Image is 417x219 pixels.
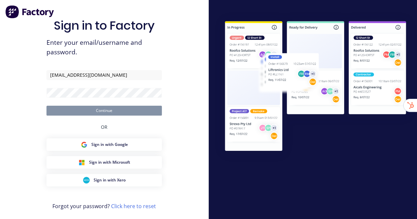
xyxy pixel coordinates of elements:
a: Click here to reset [111,203,156,210]
img: Microsoft Sign in [78,159,85,166]
button: Google Sign inSign in with Google [46,138,162,151]
span: Sign in with Xero [94,177,126,183]
img: Factory [5,5,55,18]
button: Microsoft Sign inSign in with Microsoft [46,156,162,169]
button: Xero Sign inSign in with Xero [46,174,162,186]
span: Enter your email/username and password. [46,38,162,57]
input: Email/Username [46,70,162,80]
button: Continue [46,106,162,116]
div: OR [101,116,107,138]
img: Xero Sign in [83,177,90,183]
span: Sign in with Google [91,142,128,148]
span: Sign in with Microsoft [89,159,130,165]
img: Google Sign in [81,141,87,148]
h1: Sign in to Factory [54,18,155,33]
span: Forgot your password? [52,202,156,210]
